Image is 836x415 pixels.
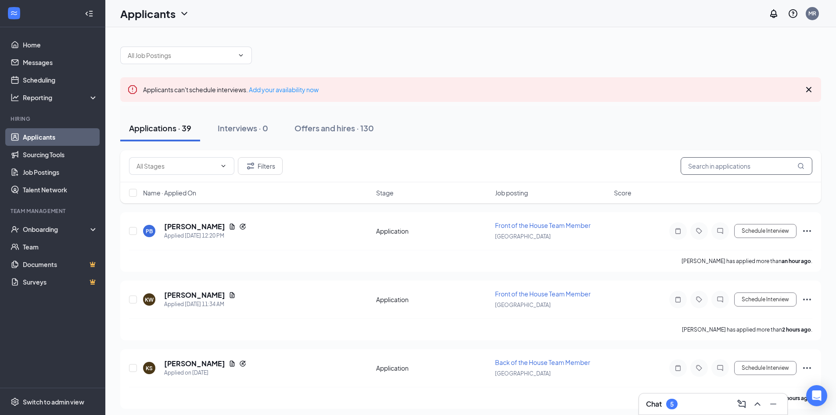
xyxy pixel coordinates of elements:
div: Applied [DATE] 12:20 PM [164,231,246,240]
button: ComposeMessage [735,397,749,411]
svg: ChevronDown [179,8,190,19]
svg: ChatInactive [715,296,725,303]
div: Hiring [11,115,96,123]
div: Switch to admin view [23,397,84,406]
input: All Stages [136,161,216,171]
a: Team [23,238,98,256]
h5: [PERSON_NAME] [164,359,225,368]
svg: Ellipses [802,294,812,305]
svg: Tag [694,296,704,303]
svg: Ellipses [802,226,812,236]
svg: ChatInactive [715,227,725,235]
svg: Filter [245,161,256,171]
div: KS [146,364,153,372]
button: Schedule Interview [734,224,797,238]
b: 2 hours ago [782,326,811,333]
span: Back of the House Team Member [495,358,590,366]
svg: ChevronDown [220,162,227,170]
svg: Cross [804,84,814,95]
span: Job posting [495,188,528,197]
h5: [PERSON_NAME] [164,290,225,300]
svg: ComposeMessage [736,399,747,409]
svg: Reapply [239,360,246,367]
div: PB [146,227,153,235]
svg: WorkstreamLogo [10,9,18,18]
div: Application [376,295,490,304]
svg: Notifications [768,8,779,19]
div: Offers and hires · 130 [294,123,374,134]
a: Add your availability now [249,86,319,94]
svg: ChatInactive [715,364,725,372]
b: 14 hours ago [779,395,811,401]
a: Applicants [23,128,98,146]
svg: Error [127,84,138,95]
svg: UserCheck [11,225,19,234]
div: Applications · 39 [129,123,191,134]
button: Schedule Interview [734,292,797,307]
span: Front of the House Team Member [495,290,591,298]
div: Interviews · 0 [218,123,268,134]
svg: Tag [694,364,704,372]
svg: MagnifyingGlass [797,162,804,170]
button: ChevronUp [750,397,764,411]
div: Application [376,364,490,372]
a: Home [23,36,98,54]
h3: Chat [646,399,662,409]
svg: Note [673,227,683,235]
a: Talent Network [23,181,98,198]
svg: Analysis [11,93,19,102]
svg: Minimize [768,399,779,409]
div: Reporting [23,93,98,102]
a: DocumentsCrown [23,256,98,273]
div: Open Intercom Messenger [806,385,827,406]
span: [GEOGRAPHIC_DATA] [495,302,551,308]
svg: Document [229,223,236,230]
span: [GEOGRAPHIC_DATA] [495,233,551,240]
a: Messages [23,54,98,71]
div: 5 [670,401,674,408]
div: Application [376,227,490,235]
svg: Tag [694,227,704,235]
span: Stage [376,188,394,197]
span: Front of the House Team Member [495,221,591,229]
a: Sourcing Tools [23,146,98,163]
a: Scheduling [23,71,98,89]
input: All Job Postings [128,51,234,60]
div: Team Management [11,207,96,215]
div: MR [808,10,816,17]
svg: Note [673,364,683,372]
a: Job Postings [23,163,98,181]
a: SurveysCrown [23,273,98,291]
svg: Settings [11,397,19,406]
svg: ChevronDown [237,52,244,59]
svg: ChevronUp [752,399,763,409]
svg: Document [229,360,236,367]
b: an hour ago [782,258,811,264]
h5: [PERSON_NAME] [164,222,225,231]
svg: Ellipses [802,363,812,373]
p: [PERSON_NAME] has applied more than . [682,326,812,333]
p: [PERSON_NAME] has applied more than . [682,257,812,265]
h1: Applicants [120,6,176,21]
svg: QuestionInfo [788,8,798,19]
span: Name · Applied On [143,188,196,197]
svg: Document [229,292,236,299]
svg: Collapse [85,9,93,18]
div: Onboarding [23,225,90,234]
svg: Note [673,296,683,303]
button: Filter Filters [238,157,283,175]
span: [GEOGRAPHIC_DATA] [495,370,551,377]
svg: Reapply [239,223,246,230]
div: KW [145,296,154,303]
div: Applied on [DATE] [164,368,246,377]
span: Score [614,188,631,197]
button: Minimize [766,397,780,411]
input: Search in applications [681,157,812,175]
button: Schedule Interview [734,361,797,375]
span: Applicants can't schedule interviews. [143,86,319,94]
div: Applied [DATE] 11:34 AM [164,300,236,309]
